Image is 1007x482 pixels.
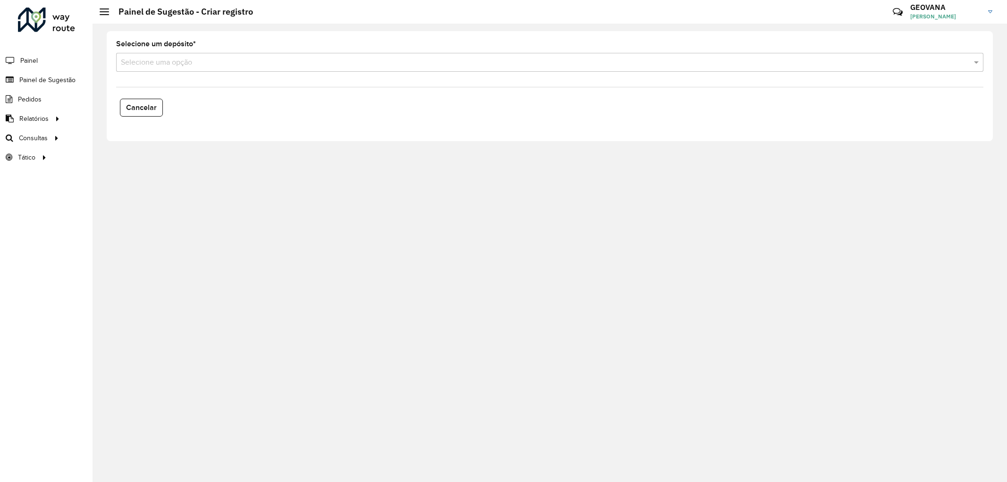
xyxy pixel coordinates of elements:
[18,94,42,104] span: Pedidos
[910,12,981,21] span: [PERSON_NAME]
[19,114,49,124] span: Relatórios
[109,7,253,17] h2: Painel de Sugestão - Criar registro
[126,103,157,111] span: Cancelar
[19,133,48,143] span: Consultas
[116,38,196,50] label: Selecione um depósito
[18,152,35,162] span: Tático
[910,3,981,12] h3: GEOVANA
[19,75,76,85] span: Painel de Sugestão
[888,2,908,22] a: Contato Rápido
[20,56,38,66] span: Painel
[120,99,163,117] button: Cancelar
